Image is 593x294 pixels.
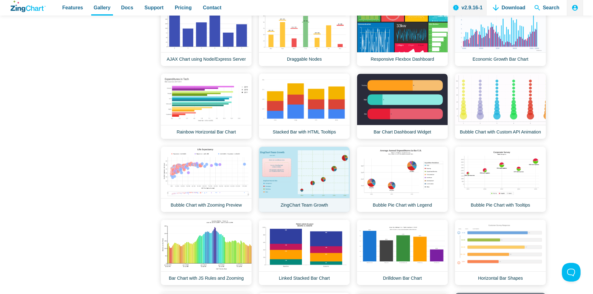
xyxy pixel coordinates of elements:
[259,73,350,139] a: Stacked Bar with HTML Tooltips
[121,3,133,12] span: Docs
[161,73,252,139] a: Rainbow Horizontal Bar Chart
[203,3,222,12] span: Contact
[357,220,448,285] a: Drilldown Bar Chart
[259,220,350,285] a: Linked Stacked Bar Chart
[357,147,448,212] a: Bubble Pie Chart with Legend
[161,147,252,212] a: Bubble Chart with Zooming Preview
[455,1,546,66] a: Economic Growth Bar Chart
[455,73,546,139] a: Bubble Chart with Custom API Animation
[144,3,163,12] span: Support
[455,147,546,212] a: Bubble Pie Chart with Tooltips
[259,1,350,66] a: Draggable Nodes
[259,147,350,212] a: ZingChart Team Growth
[455,220,546,285] a: Horizontal Bar Shapes
[562,263,581,282] iframe: Toggle Customer Support
[161,1,252,66] a: AJAX Chart using Node/Express Server
[357,73,448,139] a: Bar Chart Dashboard Widget
[11,1,46,12] a: ZingChart Logo. Click to return to the homepage
[175,3,191,12] span: Pricing
[357,1,448,66] a: Responsive Flexbox Dashboard
[94,3,111,12] span: Gallery
[62,3,83,12] span: Features
[161,220,252,285] a: Bar Chart with JS Rules and Zooming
